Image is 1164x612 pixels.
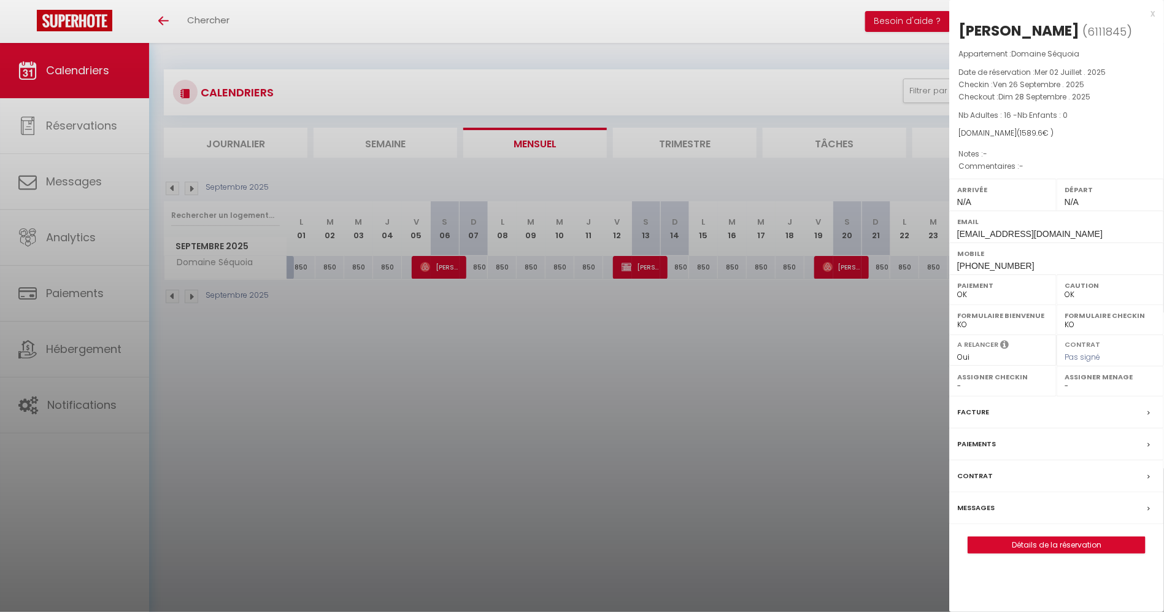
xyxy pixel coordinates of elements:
label: Assigner Checkin [957,371,1049,383]
label: Facture [957,406,989,419]
span: [PHONE_NUMBER] [957,261,1035,271]
span: Nb Enfants : 0 [1017,110,1068,120]
label: Paiement [957,279,1049,292]
p: Appartement : [958,48,1155,60]
label: Email [957,215,1156,228]
span: Mer 02 Juillet . 2025 [1035,67,1106,77]
div: [DOMAIN_NAME] [958,128,1155,139]
label: Départ [1065,184,1156,196]
span: N/A [957,197,971,207]
span: Pas signé [1065,352,1100,362]
p: Checkout : [958,91,1155,103]
span: ( ) [1082,23,1132,40]
div: x [949,6,1155,21]
span: Dim 28 Septembre . 2025 [998,91,1090,102]
span: Domaine Séquoia [1011,48,1079,59]
span: Nb Adultes : 16 - [958,110,1068,120]
span: N/A [1065,197,1079,207]
label: Contrat [1065,339,1100,347]
span: - [983,149,987,159]
label: A relancer [957,339,998,350]
p: Date de réservation : [958,66,1155,79]
span: 6111845 [1087,24,1127,39]
label: Messages [957,502,995,514]
label: Assigner Menage [1065,371,1156,383]
p: Notes : [958,148,1155,160]
label: Paiements [957,438,996,451]
label: Formulaire Checkin [1065,309,1156,322]
i: Sélectionner OUI si vous souhaiter envoyer les séquences de messages post-checkout [1000,339,1009,353]
button: Détails de la réservation [968,536,1146,554]
label: Arrivée [957,184,1049,196]
span: 1589.6 [1020,128,1043,138]
span: [EMAIL_ADDRESS][DOMAIN_NAME] [957,229,1103,239]
span: - [1019,161,1023,171]
span: Ven 26 Septembre . 2025 [993,79,1084,90]
label: Formulaire Bienvenue [957,309,1049,322]
a: Détails de la réservation [968,537,1145,553]
p: Checkin : [958,79,1155,91]
label: Mobile [957,247,1156,260]
div: [PERSON_NAME] [958,21,1079,41]
label: Contrat [957,470,993,482]
label: Caution [1065,279,1156,292]
p: Commentaires : [958,160,1155,172]
span: ( € ) [1017,128,1054,138]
